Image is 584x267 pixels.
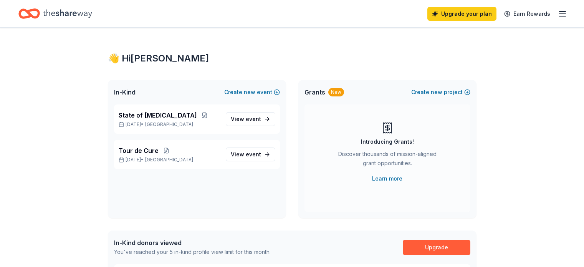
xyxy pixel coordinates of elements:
[108,52,476,65] div: 👋 Hi [PERSON_NAME]
[114,247,271,257] div: You've reached your 5 in-kind profile view limit for this month.
[226,148,275,161] a: View event
[244,88,255,97] span: new
[403,240,470,255] a: Upgrade
[231,114,261,124] span: View
[145,157,193,163] span: [GEOGRAPHIC_DATA]
[246,116,261,122] span: event
[335,149,440,171] div: Discover thousands of mission-aligned grant opportunities.
[328,88,344,96] div: New
[18,5,92,23] a: Home
[231,150,261,159] span: View
[224,88,280,97] button: Createnewevent
[411,88,470,97] button: Createnewproject
[500,7,555,21] a: Earn Rewards
[119,121,220,128] p: [DATE] •
[114,88,136,97] span: In-Kind
[119,111,197,120] span: State of [MEDICAL_DATA]
[145,121,193,128] span: [GEOGRAPHIC_DATA]
[372,174,402,183] a: Learn more
[226,112,275,126] a: View event
[427,7,496,21] a: Upgrade your plan
[304,88,325,97] span: Grants
[246,151,261,158] span: event
[114,238,271,247] div: In-Kind donors viewed
[119,146,159,155] span: Tour de Cure
[119,157,220,163] p: [DATE] •
[361,137,414,146] div: Introducing Grants!
[431,88,442,97] span: new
